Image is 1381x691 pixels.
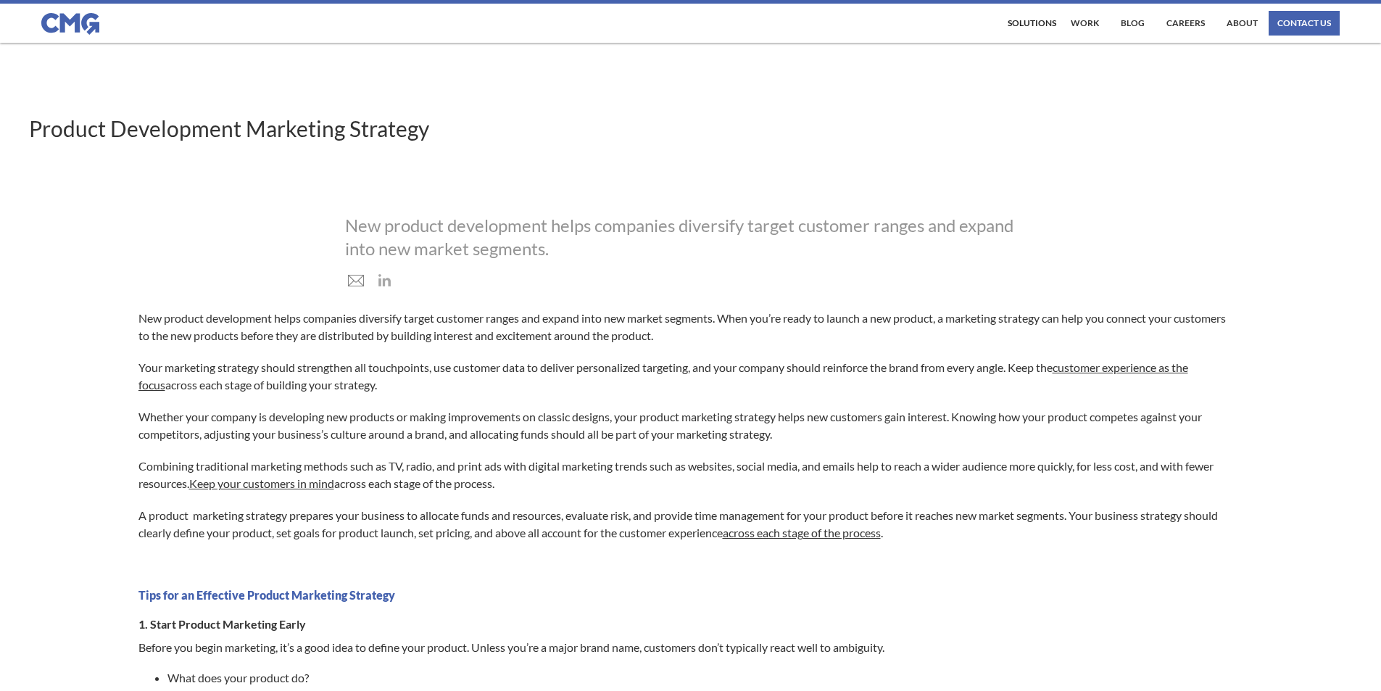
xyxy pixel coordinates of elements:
[138,359,1229,394] p: Your marketing strategy should strengthen all touchpoints, use customer data to deliver personali...
[138,458,1229,492] p: Combining traditional marketing methods such as TV, radio, and print ads with digital marketing t...
[723,526,881,539] a: across each stage of the process
[138,556,1229,574] p: ‍
[167,671,1229,685] li: What does your product do?
[1223,11,1261,36] a: About
[345,214,1036,260] div: New product development helps companies diversify target customer ranges and expand into new mark...
[189,476,334,490] a: Keep your customers in mind
[1067,11,1103,36] a: work
[138,588,1229,603] h3: Tips for an Effective Product Marketing Strategy
[1117,11,1148,36] a: Blog
[347,273,365,289] img: mail icon in grey
[1008,19,1056,28] div: Solutions
[1277,19,1331,28] div: contact us
[41,13,99,35] img: CMG logo in blue.
[377,273,392,288] img: LinkedIn icon in grey
[1163,11,1208,36] a: Careers
[138,310,1229,344] p: New product development helps companies diversify target customer ranges and expand into new mark...
[138,639,1229,656] p: Before you begin marketing, it’s a good idea to define your product. Unless you’re a major brand ...
[138,617,306,631] strong: 1. Start Product Marketing Early
[138,507,1229,542] p: A product marketing strategy prepares your business to allocate funds and resources, evaluate ris...
[138,408,1229,443] p: Whether your company is developing new products or making improvements on classic designs, your p...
